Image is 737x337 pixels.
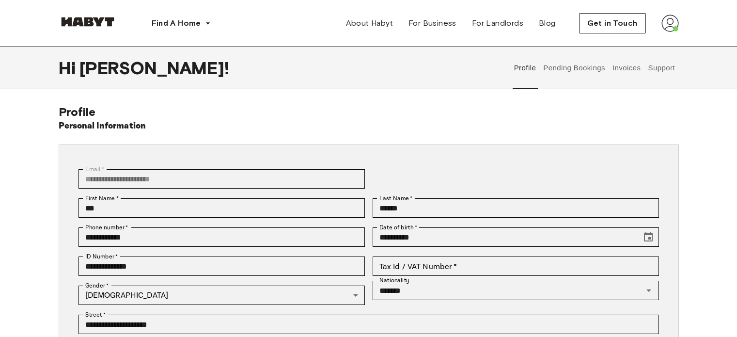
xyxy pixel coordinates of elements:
label: ID Number [85,252,118,261]
h6: Personal Information [59,119,146,133]
span: For Landlords [472,17,523,29]
div: [DEMOGRAPHIC_DATA] [78,286,365,305]
label: Phone number [85,223,128,232]
label: Gender [85,281,109,290]
span: For Business [408,17,456,29]
button: Open [642,284,656,297]
div: user profile tabs [510,47,678,89]
label: Date of birth [379,223,417,232]
button: Get in Touch [579,13,646,33]
button: Support [647,47,676,89]
button: Find A Home [144,14,219,33]
label: First Name [85,194,119,203]
label: Last Name [379,194,413,203]
a: For Landlords [464,14,531,33]
label: Email [85,165,104,174]
label: Street [85,310,106,319]
img: Habyt [59,17,117,27]
a: Blog [531,14,564,33]
span: [PERSON_NAME] ! [79,58,229,78]
button: Invoices [611,47,642,89]
label: Nationality [379,276,409,285]
div: You can't change your email address at the moment. Please reach out to customer support in case y... [78,169,365,189]
a: For Business [401,14,464,33]
button: Choose date, selected date is Aug 3, 2004 [639,227,658,247]
button: Pending Bookings [542,47,607,89]
span: About Habyt [346,17,393,29]
a: About Habyt [338,14,401,33]
span: Find A Home [152,17,201,29]
img: avatar [661,15,679,32]
button: Profile [513,47,537,89]
span: Profile [59,105,96,119]
span: Get in Touch [587,17,638,29]
span: Hi [59,58,79,78]
span: Blog [539,17,556,29]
